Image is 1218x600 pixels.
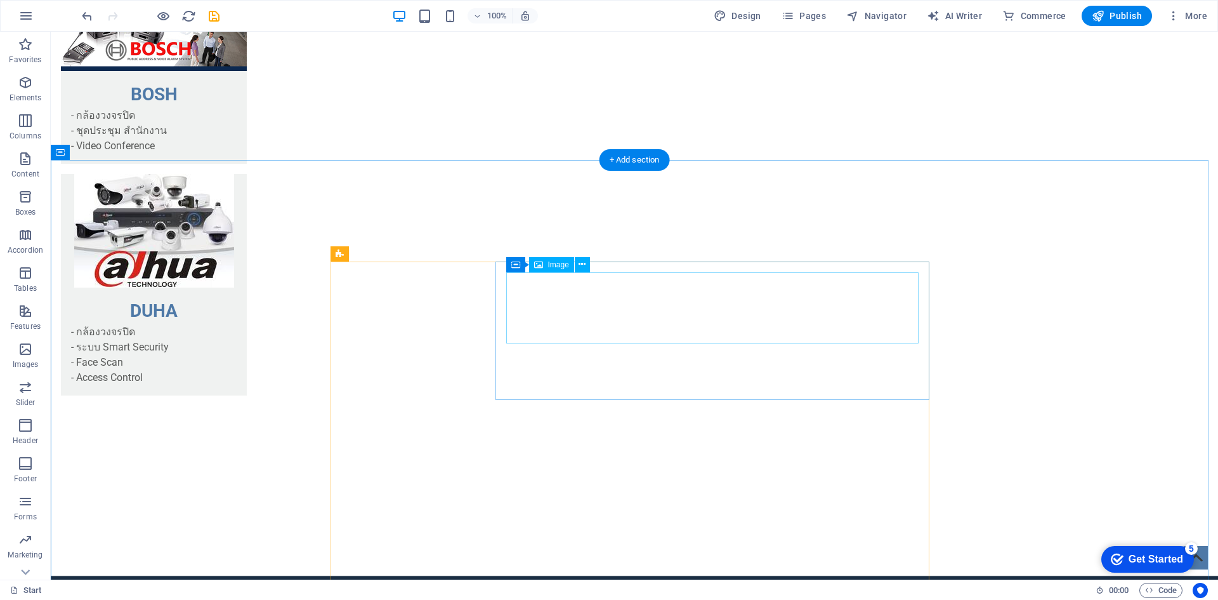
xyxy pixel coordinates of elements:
[10,6,103,33] div: Get Started 5 items remaining, 0% complete
[10,583,42,598] a: Click to cancel selection. Double-click to open Pages
[1109,583,1129,598] span: 00 00
[1002,10,1066,22] span: Commerce
[709,6,766,26] button: Design
[80,9,95,23] i: Undo: Change orientation (Ctrl+Z)
[181,9,196,23] i: Reload page
[79,8,95,23] button: undo
[927,10,982,22] span: AI Writer
[841,6,912,26] button: Navigator
[1139,583,1182,598] button: Code
[13,436,38,446] p: Header
[997,6,1071,26] button: Commerce
[1193,583,1208,598] button: Usercentrics
[1162,6,1212,26] button: More
[9,55,41,65] p: Favorites
[487,8,507,23] h6: 100%
[1092,10,1142,22] span: Publish
[14,474,37,484] p: Footer
[1167,10,1207,22] span: More
[14,283,37,293] p: Tables
[599,149,670,171] div: + Add section
[11,169,39,179] p: Content
[8,245,43,255] p: Accordion
[520,10,531,22] i: On resize automatically adjust zoom level to fit chosen device.
[37,14,92,25] div: Get Started
[206,8,221,23] button: save
[922,6,987,26] button: AI Writer
[10,321,41,331] p: Features
[10,131,41,141] p: Columns
[16,397,36,408] p: Slider
[207,9,221,23] i: Save (Ctrl+S)
[468,8,513,23] button: 100%
[709,6,766,26] div: Design (Ctrl+Alt+Y)
[776,6,831,26] button: Pages
[13,359,39,370] p: Images
[1096,583,1129,598] h6: Session time
[14,512,37,522] p: Forms
[846,10,907,22] span: Navigator
[782,10,826,22] span: Pages
[548,261,569,269] span: Image
[1082,6,1152,26] button: Publish
[10,93,42,103] p: Elements
[181,8,196,23] button: reload
[155,8,171,23] button: Click here to leave preview mode and continue editing
[714,10,761,22] span: Design
[8,550,43,560] p: Marketing
[1145,583,1177,598] span: Code
[1118,585,1120,595] span: :
[94,3,107,15] div: 5
[15,207,36,217] p: Boxes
